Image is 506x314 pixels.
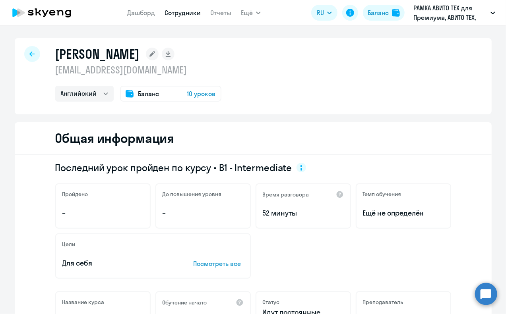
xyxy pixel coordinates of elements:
img: balance [392,9,400,17]
h5: Название курса [62,299,105,306]
h5: Статус [263,299,280,306]
p: – [163,208,244,218]
span: RU [317,8,324,17]
button: Ещё [241,5,261,21]
h5: Темп обучения [363,191,401,198]
h5: Преподаватель [363,299,403,306]
p: Посмотреть все [194,259,244,268]
p: [EMAIL_ADDRESS][DOMAIN_NAME] [55,64,221,76]
h2: Общая информация [55,130,174,146]
h5: Время разговора [263,191,309,198]
h5: Обучение начато [163,299,207,306]
span: Баланс [138,89,159,98]
p: РАМКА АВИТО ТЕХ для Премиума, АВИТО ТЕХ, ООО [413,3,487,22]
button: Балансbalance [363,5,405,21]
div: Баланс [368,8,389,17]
p: 52 минуты [263,208,344,218]
span: Ещё [241,8,253,17]
button: РАМКА АВИТО ТЕХ для Премиума, АВИТО ТЕХ, ООО [409,3,499,22]
h5: Пройдено [62,191,88,198]
a: Дашборд [127,9,155,17]
a: Отчеты [210,9,231,17]
span: Последний урок пройден по курсу • B1 - Intermediate [55,161,292,174]
p: Для себя [62,258,169,268]
h5: Цели [62,241,76,248]
h5: До повышения уровня [163,191,222,198]
span: 10 уроков [187,89,216,98]
p: – [62,208,143,218]
a: Сотрудники [165,9,201,17]
h1: [PERSON_NAME] [55,46,140,62]
button: RU [311,5,337,21]
span: Ещё не определён [363,208,444,218]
